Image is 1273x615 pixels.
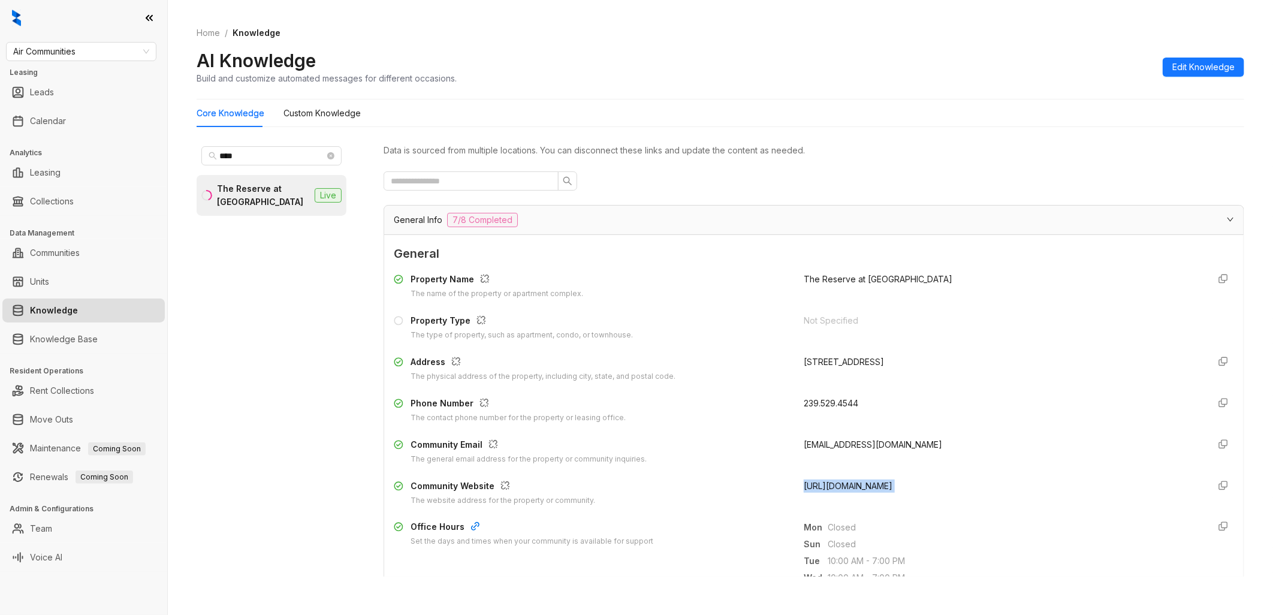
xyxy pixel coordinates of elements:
div: Build and customize automated messages for different occasions. [197,72,457,85]
li: Calendar [2,109,165,133]
div: The website address for the property or community. [411,495,595,507]
div: The name of the property or apartment complex. [411,288,583,300]
span: 10:00 AM - 7:00 PM [828,571,1199,584]
span: Tue [804,554,828,568]
li: Units [2,270,165,294]
div: Core Knowledge [197,107,264,120]
li: Team [2,517,165,541]
a: Leads [30,80,54,104]
span: expanded [1227,216,1234,223]
li: Knowledge [2,299,165,322]
a: Units [30,270,49,294]
span: Live [315,188,342,203]
span: close-circle [327,152,334,159]
li: Leasing [2,161,165,185]
span: [EMAIL_ADDRESS][DOMAIN_NAME] [804,439,942,450]
span: General [394,245,1234,263]
span: 7/8 Completed [447,213,518,227]
a: RenewalsComing Soon [30,465,133,489]
li: Communities [2,241,165,265]
img: logo [12,10,21,26]
a: Team [30,517,52,541]
li: Knowledge Base [2,327,165,351]
div: The type of property, such as apartment, condo, or townhouse. [411,330,633,341]
span: Mon [804,521,828,534]
h2: AI Knowledge [197,49,316,72]
li: Leads [2,80,165,104]
div: Phone Number [411,397,626,412]
a: Collections [30,189,74,213]
h3: Resident Operations [10,366,167,376]
a: Knowledge [30,299,78,322]
div: Community Website [411,480,595,495]
span: Coming Soon [88,442,146,456]
span: Coming Soon [76,471,133,484]
span: Sun [804,538,828,551]
span: The Reserve at [GEOGRAPHIC_DATA] [804,274,952,284]
li: Voice AI [2,545,165,569]
div: The contact phone number for the property or leasing office. [411,412,626,424]
a: Move Outs [30,408,73,432]
button: Edit Knowledge [1163,58,1244,77]
div: Set the days and times when your community is available for support [411,536,653,547]
div: The physical address of the property, including city, state, and postal code. [411,371,675,382]
a: Leasing [30,161,61,185]
div: Office Hours [411,520,653,536]
li: Renewals [2,465,165,489]
span: 10:00 AM - 7:00 PM [828,554,1199,568]
div: Not Specified [804,314,1199,327]
h3: Admin & Configurations [10,504,167,514]
span: Wed [804,571,828,584]
span: Closed [828,521,1199,534]
div: Address [411,355,675,371]
div: The Reserve at [GEOGRAPHIC_DATA] [217,182,310,209]
h3: Data Management [10,228,167,239]
span: Edit Knowledge [1172,61,1235,74]
div: Community Email [411,438,647,454]
a: Calendar [30,109,66,133]
li: Move Outs [2,408,165,432]
a: Communities [30,241,80,265]
div: Property Type [411,314,633,330]
a: Voice AI [30,545,62,569]
a: Rent Collections [30,379,94,403]
span: 239.529.4544 [804,398,858,408]
span: [URL][DOMAIN_NAME] [804,481,892,491]
span: search [563,176,572,186]
span: search [209,152,217,160]
div: Data is sourced from multiple locations. You can disconnect these links and update the content as... [384,144,1244,157]
li: / [225,26,228,40]
div: The general email address for the property or community inquiries. [411,454,647,465]
li: Maintenance [2,436,165,460]
a: Knowledge Base [30,327,98,351]
div: General Info7/8 Completed [384,206,1244,234]
span: General Info [394,213,442,227]
span: Closed [828,538,1199,551]
span: Air Communities [13,43,149,61]
div: [STREET_ADDRESS] [804,355,1199,369]
li: Collections [2,189,165,213]
div: Custom Knowledge [283,107,361,120]
h3: Leasing [10,67,167,78]
div: Property Name [411,273,583,288]
li: Rent Collections [2,379,165,403]
span: Knowledge [233,28,280,38]
a: Home [194,26,222,40]
h3: Analytics [10,147,167,158]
